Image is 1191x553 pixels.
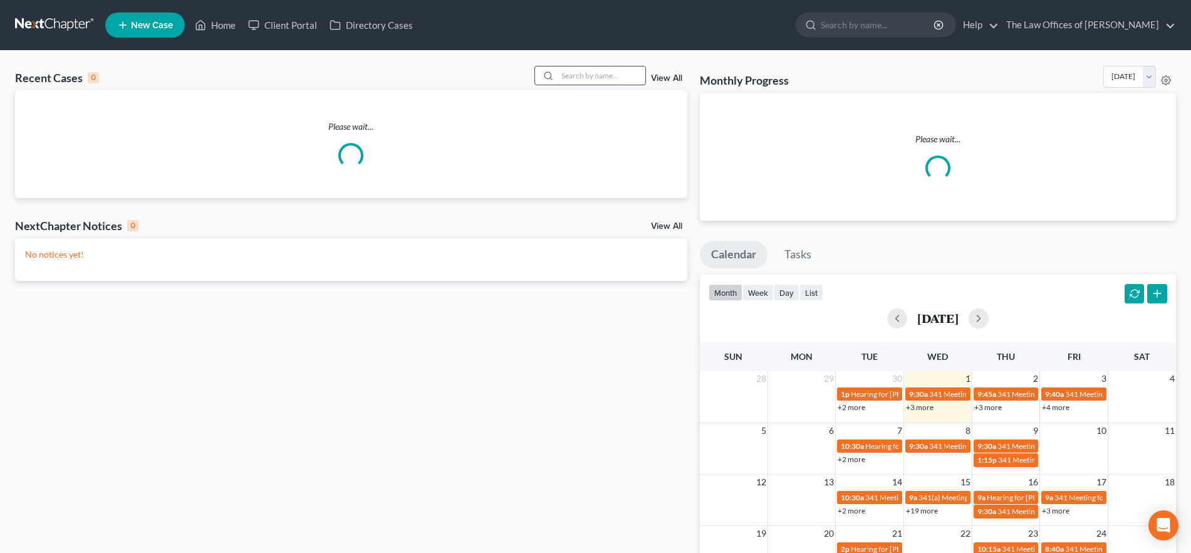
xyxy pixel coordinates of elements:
span: 9a [909,493,917,502]
span: 10:30a [841,493,864,502]
button: list [799,284,823,301]
span: 2 [1032,371,1039,386]
span: 30 [891,371,903,386]
span: 1:15p [977,455,997,465]
span: 10 [1095,423,1108,438]
h2: [DATE] [917,312,959,325]
span: 9a [977,493,986,502]
div: NextChapter Notices [15,218,138,233]
p: Please wait... [15,120,687,133]
p: Please wait... [710,133,1166,145]
span: 23 [1027,526,1039,541]
input: Search by name... [821,13,935,36]
div: Recent Cases [15,70,99,85]
span: 341 Meeting for [PERSON_NAME] [998,455,1111,465]
a: Directory Cases [323,14,419,36]
span: 7 [896,423,903,438]
span: 18 [1163,475,1176,490]
span: 8 [964,423,972,438]
a: +19 more [906,506,938,515]
span: Tue [861,351,878,362]
div: 0 [88,72,99,83]
span: 11 [1163,423,1176,438]
a: Client Portal [242,14,323,36]
a: +2 more [838,403,865,412]
button: week [742,284,774,301]
p: No notices yet! [25,248,677,261]
a: View All [651,222,682,231]
div: Open Intercom Messenger [1148,510,1178,540]
input: Search by name... [558,66,645,85]
span: Sun [724,351,742,362]
button: day [774,284,799,301]
span: 341 Meeting for [PERSON_NAME] [929,441,1042,451]
span: 6 [828,423,835,438]
span: 19 [755,526,767,541]
a: Calendar [700,241,767,268]
a: +3 more [974,403,1002,412]
a: +3 more [906,403,934,412]
h3: Monthly Progress [700,73,789,88]
a: View All [651,74,682,83]
span: 17 [1095,475,1108,490]
span: 4 [1168,371,1176,386]
span: 341 Meeting for [PERSON_NAME] [929,389,1042,399]
span: 3 [1100,371,1108,386]
span: 12 [755,475,767,490]
span: 21 [891,526,903,541]
span: 341 Meeting for [PERSON_NAME] & [PERSON_NAME] [997,389,1177,399]
a: +2 more [838,506,865,515]
span: 10:30a [841,441,864,451]
span: 341 Meeting for [PERSON_NAME] [997,441,1110,451]
span: 341 Meeting for [PERSON_NAME] [997,507,1110,516]
span: 16 [1027,475,1039,490]
span: 9:45a [977,389,996,399]
span: 13 [823,475,835,490]
a: +4 more [1042,403,1069,412]
span: 9a [1045,493,1053,502]
a: Help [957,14,999,36]
span: 9:30a [977,441,996,451]
span: 9:30a [977,507,996,516]
span: 24 [1095,526,1108,541]
span: 15 [959,475,972,490]
button: month [709,284,742,301]
a: +2 more [838,455,865,464]
span: Hearing for [PERSON_NAME] & [PERSON_NAME] [851,389,1015,399]
a: The Law Offices of [PERSON_NAME] [1000,14,1175,36]
span: 22 [959,526,972,541]
span: 20 [823,526,835,541]
span: 341(a) Meeting for [PERSON_NAME] [918,493,1040,502]
span: Fri [1068,351,1081,362]
span: 5 [760,423,767,438]
a: Home [189,14,242,36]
span: 14 [891,475,903,490]
span: 1 [964,371,972,386]
span: Mon [791,351,813,362]
div: 0 [127,220,138,231]
span: 9:30a [909,389,928,399]
span: 341 Meeting for [PERSON_NAME] [1054,493,1167,502]
a: Tasks [773,241,823,268]
span: Hearing for [PERSON_NAME] [987,493,1084,502]
span: 1p [841,389,850,399]
span: 9:30a [909,441,928,451]
span: 28 [755,371,767,386]
span: Hearing for [PERSON_NAME] [865,441,963,451]
span: Wed [927,351,948,362]
span: Sat [1134,351,1150,362]
span: Thu [997,351,1015,362]
span: 9 [1032,423,1039,438]
span: 341 Meeting for [PERSON_NAME] & [PERSON_NAME] [865,493,1044,502]
a: +3 more [1042,506,1069,515]
span: 29 [823,371,835,386]
span: New Case [131,21,173,30]
span: 9:40a [1045,389,1064,399]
